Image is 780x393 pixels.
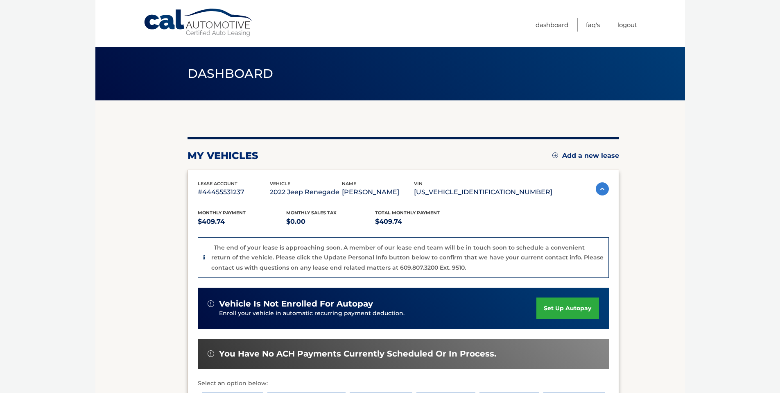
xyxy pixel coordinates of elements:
span: Total Monthly Payment [375,210,440,216]
span: Monthly Payment [198,210,246,216]
a: Cal Automotive [143,8,254,37]
p: $0.00 [286,216,375,227]
p: $409.74 [375,216,464,227]
a: FAQ's [586,18,600,32]
span: vehicle [270,181,290,186]
span: Dashboard [188,66,274,81]
p: [PERSON_NAME] [342,186,414,198]
p: Select an option below: [198,379,609,388]
p: [US_VEHICLE_IDENTIFICATION_NUMBER] [414,186,552,198]
h2: my vehicles [188,150,258,162]
p: 2022 Jeep Renegade [270,186,342,198]
a: Dashboard [536,18,568,32]
span: lease account [198,181,237,186]
span: name [342,181,356,186]
p: Enroll your vehicle in automatic recurring payment deduction. [219,309,537,318]
p: $409.74 [198,216,287,227]
span: vin [414,181,423,186]
span: Monthly sales Tax [286,210,337,216]
a: Logout [617,18,637,32]
span: You have no ACH payments currently scheduled or in process. [219,349,496,359]
img: alert-white.svg [208,350,214,357]
a: set up autopay [536,298,599,319]
img: accordion-active.svg [596,182,609,195]
img: add.svg [552,152,558,158]
a: Add a new lease [552,152,619,160]
p: The end of your lease is approaching soon. A member of our lease end team will be in touch soon t... [211,244,604,271]
p: #44455531237 [198,186,270,198]
span: vehicle is not enrolled for autopay [219,299,373,309]
img: alert-white.svg [208,300,214,307]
